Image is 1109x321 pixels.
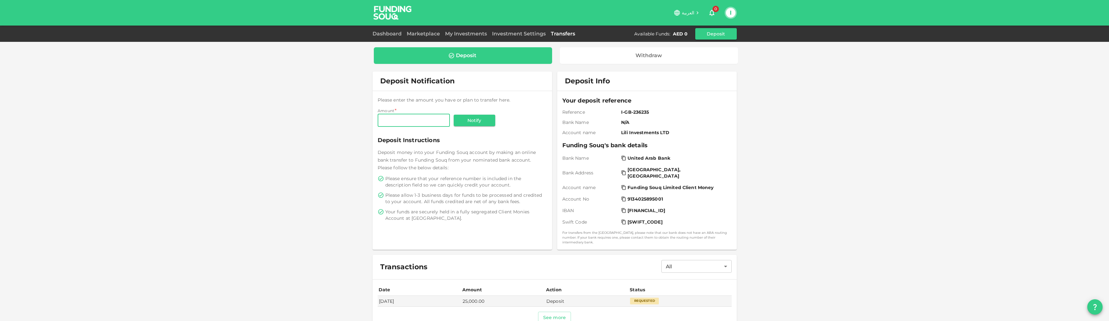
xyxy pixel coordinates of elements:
[634,31,670,37] div: Available Funds :
[621,109,729,115] span: I-GB-236235
[562,109,619,115] span: Reference
[661,260,732,273] div: All
[628,155,670,161] span: United Arab Bank
[456,52,476,59] div: Deposit
[562,96,732,105] span: Your deposit reference
[378,97,511,103] span: Please enter the amount you have or plan to transfer here.
[461,296,545,306] td: 25,000.00
[562,196,619,202] span: Account No
[380,263,427,271] span: Transactions
[489,31,548,37] a: Investment Settings
[630,298,659,304] div: Requested
[379,286,391,294] div: Date
[562,219,619,225] span: Swift Code
[562,129,619,136] span: Account name
[562,141,732,150] span: Funding Souq's bank details
[378,108,395,113] span: Amount
[378,149,536,171] span: Deposit money into your Funding Souq account by making an online bank transfer to Funding Souq fr...
[673,31,688,37] div: AED 0
[385,209,546,221] span: Your funds are securely held in a fully segregated Client Monies Account at [GEOGRAPHIC_DATA].
[1087,299,1103,315] button: question
[462,286,482,294] div: Amount
[628,196,663,202] span: 9134025895001
[628,166,728,179] span: [GEOGRAPHIC_DATA], [GEOGRAPHIC_DATA]
[562,155,619,161] span: Bank Name
[621,129,729,136] span: Lili Investments LTD
[443,31,489,37] a: My Investments
[545,296,629,306] td: Deposit
[380,77,455,85] span: Deposit Notification
[635,52,662,59] div: Withdraw
[630,286,646,294] div: Status
[378,136,547,145] span: Deposit Instructions
[726,8,735,18] button: I
[562,230,732,245] small: For transfers from the [GEOGRAPHIC_DATA], please note that our bank does not have an ABA routing ...
[562,170,619,176] span: Bank Address
[628,184,713,191] span: Funding Souq Limited Client Money
[682,10,695,16] span: العربية
[628,207,665,214] span: [FINANCIAL_ID]
[562,119,619,126] span: Bank Name
[565,77,610,86] span: Deposit Info
[385,192,546,205] span: Please allow 1-3 business days for funds to be processed and credited to your account. All funds ...
[454,115,495,126] button: Notify
[560,47,738,64] a: Withdraw
[378,114,450,127] input: amount
[373,31,404,37] a: Dashboard
[705,6,718,19] button: 0
[562,184,619,191] span: Account name
[621,119,729,126] span: N/A
[628,219,663,225] span: [SWIFT_CODE]
[712,6,719,12] span: 0
[562,207,619,214] span: IBAN
[548,31,578,37] a: Transfers
[404,31,443,37] a: Marketplace
[378,296,461,306] td: [DATE]
[546,286,562,294] div: Action
[385,175,546,188] span: Please ensure that your reference number is included in the description field so we can quickly c...
[374,47,552,64] a: Deposit
[695,28,737,40] button: Deposit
